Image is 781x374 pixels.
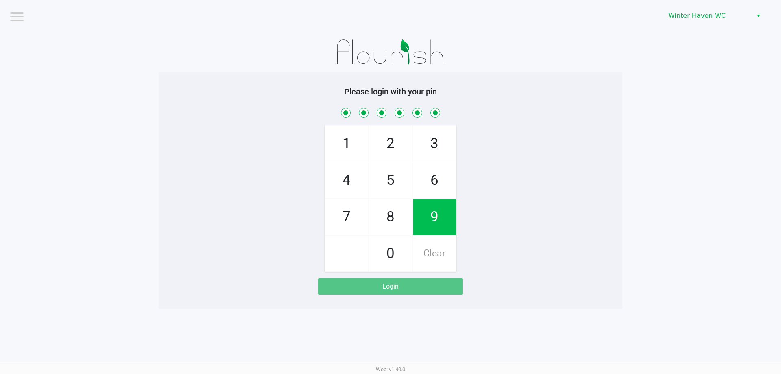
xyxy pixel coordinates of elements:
span: 6 [413,162,456,198]
span: 0 [369,236,412,271]
span: Clear [413,236,456,271]
span: 3 [413,126,456,162]
span: Web: v1.40.0 [376,366,405,372]
span: Winter Haven WC [668,11,748,21]
button: Select [753,9,764,23]
span: 7 [325,199,368,235]
span: 5 [369,162,412,198]
span: 8 [369,199,412,235]
span: 2 [369,126,412,162]
span: 9 [413,199,456,235]
span: 1 [325,126,368,162]
h5: Please login with your pin [165,87,616,96]
span: 4 [325,162,368,198]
